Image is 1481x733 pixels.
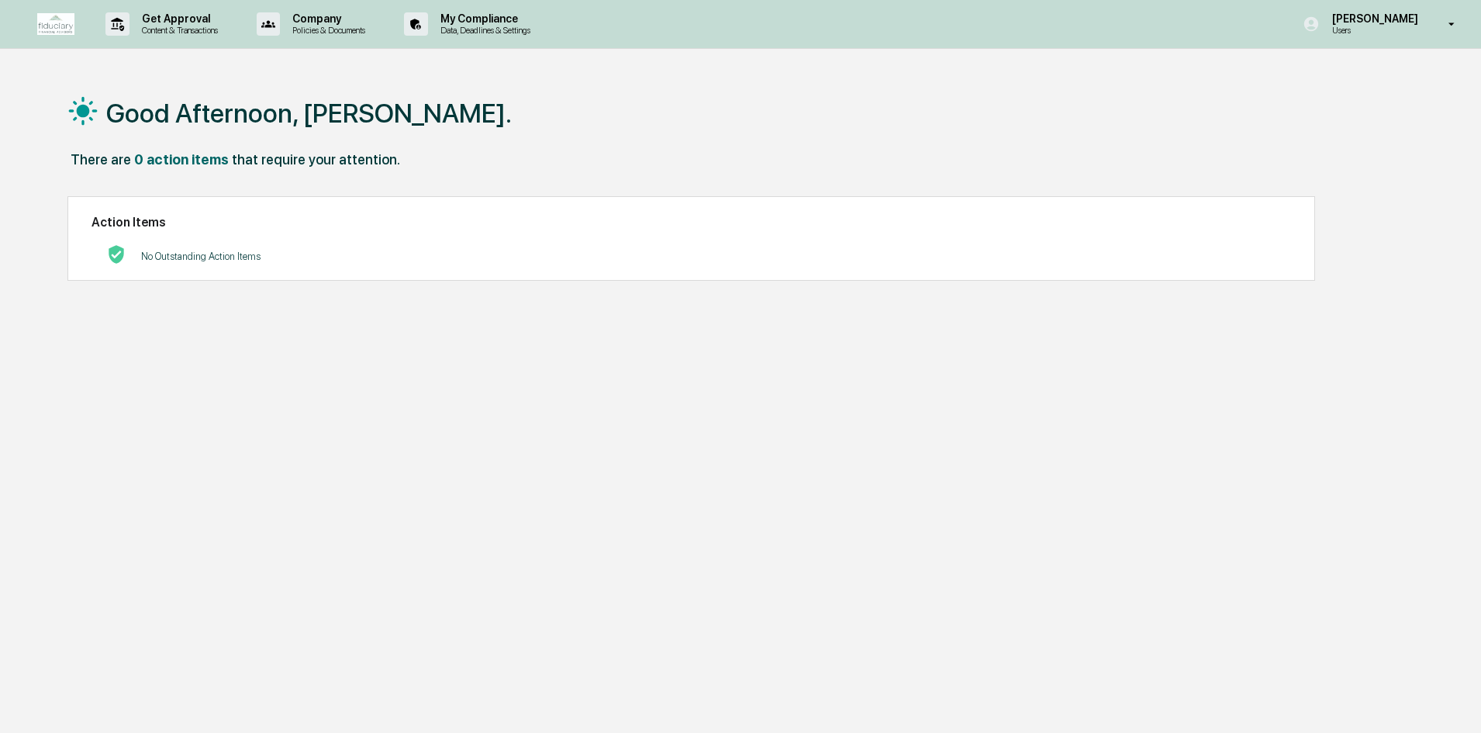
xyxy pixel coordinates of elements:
p: Policies & Documents [280,25,373,36]
p: No Outstanding Action Items [141,251,261,262]
img: logo [37,13,74,35]
h1: Good Afternoon, [PERSON_NAME]. [106,98,512,129]
p: Company [280,12,373,25]
p: Users [1320,25,1426,36]
p: Content & Transactions [129,25,226,36]
p: [PERSON_NAME] [1320,12,1426,25]
div: that require your attention. [232,151,400,168]
div: 0 action items [134,151,229,168]
div: There are [71,151,131,168]
p: My Compliance [428,12,538,25]
p: Get Approval [129,12,226,25]
img: No Actions logo [107,245,126,264]
h2: Action Items [91,215,1291,230]
p: Data, Deadlines & Settings [428,25,538,36]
